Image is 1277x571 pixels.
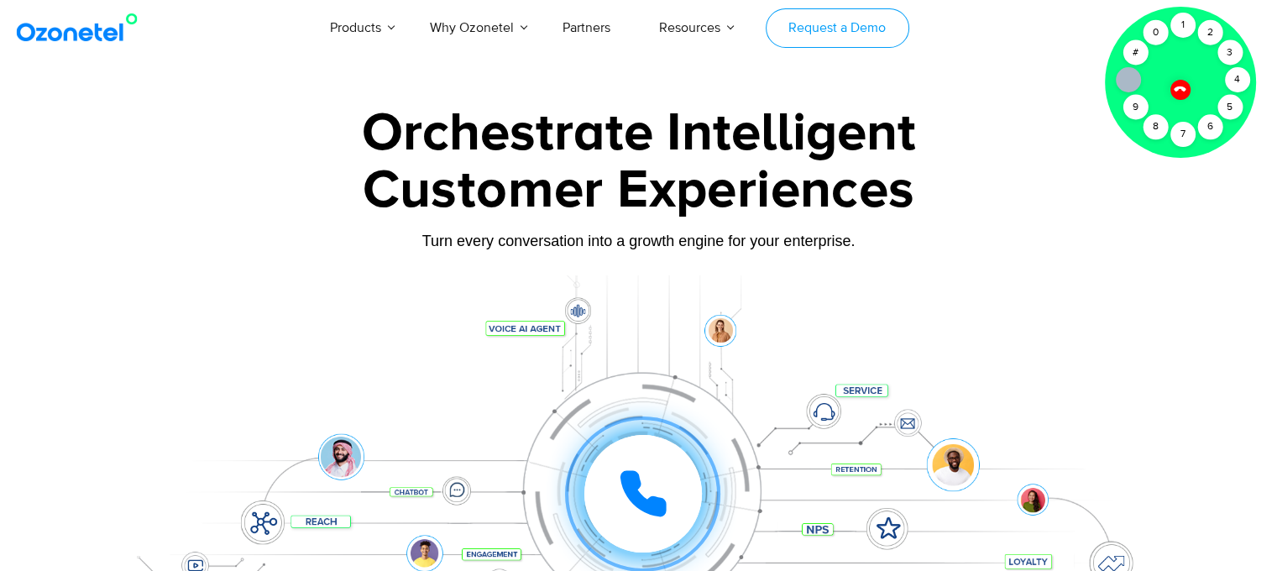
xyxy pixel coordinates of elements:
a: Request a Demo [766,8,909,48]
div: Orchestrate Intelligent [114,107,1164,160]
div: 3 [1217,40,1243,65]
div: 1 [1170,13,1196,38]
div: # [1123,40,1148,65]
div: 4 [1225,67,1250,92]
div: 0 [1143,20,1168,45]
div: 6 [1197,114,1222,139]
div: Turn every conversation into a growth engine for your enterprise. [114,232,1164,250]
div: 7 [1170,122,1196,147]
div: 8 [1143,114,1168,139]
div: 9 [1123,95,1148,120]
div: 2 [1197,20,1222,45]
div: 5 [1217,95,1243,120]
div: Customer Experiences [114,150,1164,231]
